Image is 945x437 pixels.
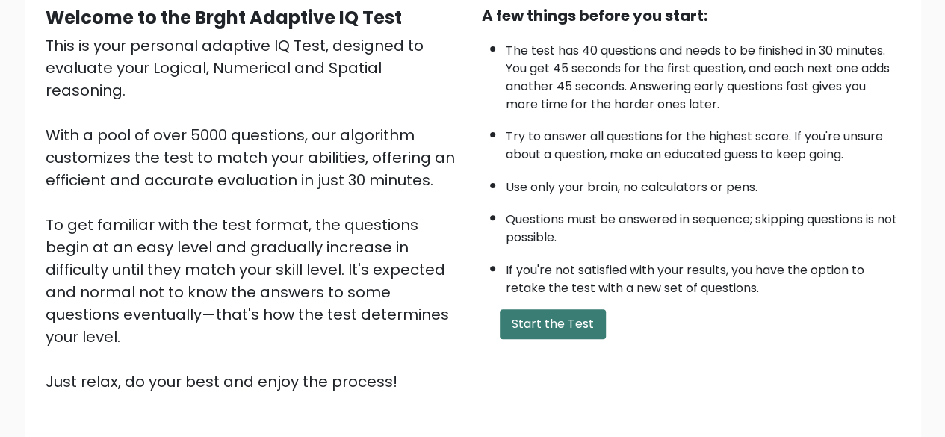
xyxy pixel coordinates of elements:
li: The test has 40 questions and needs to be finished in 30 minutes. You get 45 seconds for the firs... [506,34,900,114]
button: Start the Test [500,309,606,339]
div: This is your personal adaptive IQ Test, designed to evaluate your Logical, Numerical and Spatial ... [46,34,464,393]
li: Use only your brain, no calculators or pens. [506,171,900,196]
li: Questions must be answered in sequence; skipping questions is not possible. [506,203,900,247]
li: Try to answer all questions for the highest score. If you're unsure about a question, make an edu... [506,120,900,164]
div: A few things before you start: [482,4,900,27]
li: If you're not satisfied with your results, you have the option to retake the test with a new set ... [506,254,900,297]
b: Welcome to the Brght Adaptive IQ Test [46,5,402,30]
